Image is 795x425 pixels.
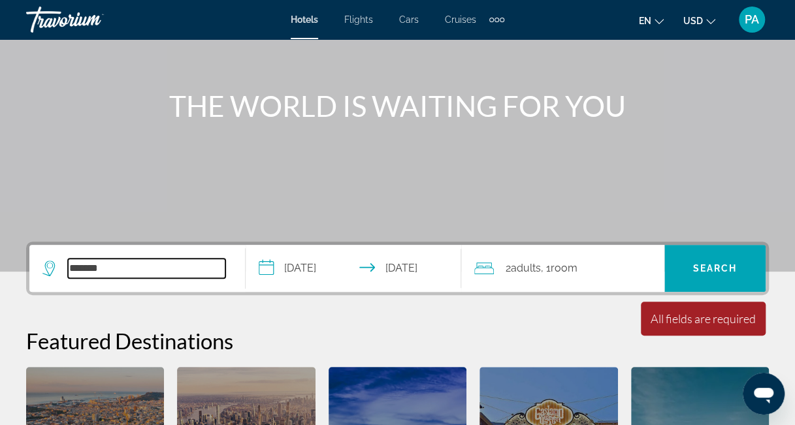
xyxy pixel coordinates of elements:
[153,89,643,123] h1: THE WORLD IS WAITING FOR YOU
[743,373,785,415] iframe: Button to launch messaging window
[246,245,462,292] button: Select check in and out date
[551,262,577,274] span: Room
[639,16,651,26] span: en
[639,11,664,30] button: Change language
[511,262,541,274] span: Adults
[683,11,715,30] button: Change currency
[26,3,157,37] a: Travorium
[344,14,373,25] a: Flights
[68,259,225,278] input: Search hotel destination
[735,6,769,33] button: User Menu
[693,263,738,274] span: Search
[445,14,476,25] a: Cruises
[651,311,756,326] div: All fields are required
[461,245,664,292] button: Travelers: 2 adults, 0 children
[489,9,504,30] button: Extra navigation items
[745,13,759,26] span: PA
[541,259,577,277] span: , 1
[291,14,318,25] a: Hotels
[399,14,419,25] a: Cars
[506,259,541,277] span: 2
[683,16,703,26] span: USD
[664,245,766,292] button: Search
[29,245,766,292] div: Search widget
[26,328,769,354] h2: Featured Destinations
